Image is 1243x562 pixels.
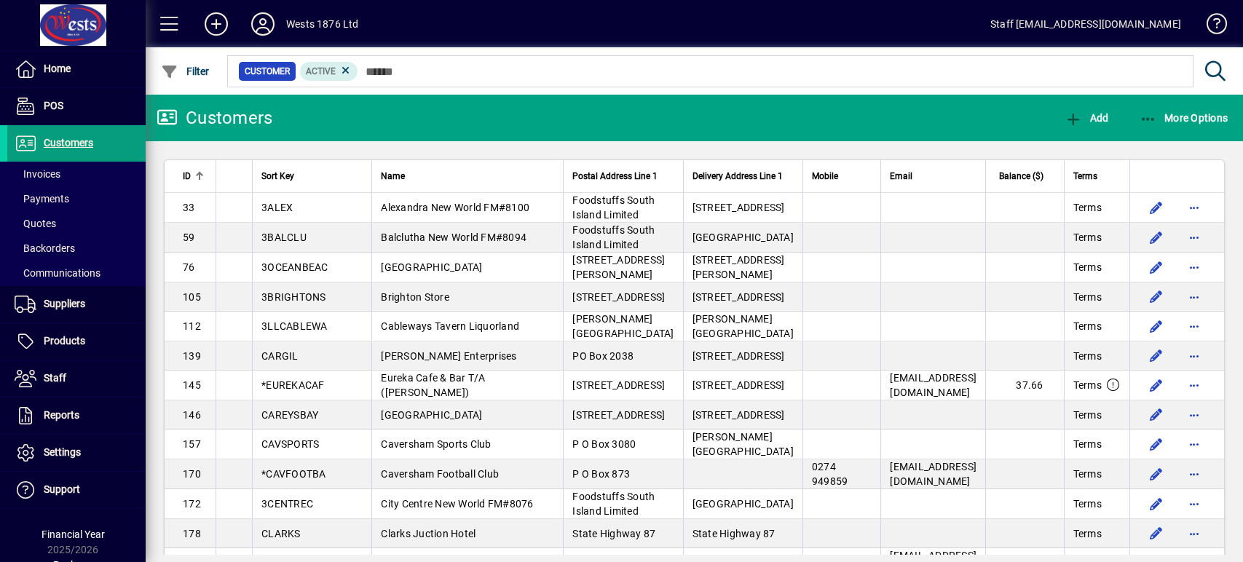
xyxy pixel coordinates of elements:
span: 105 [183,291,201,303]
span: [PERSON_NAME][GEOGRAPHIC_DATA] [692,431,794,457]
span: Customers [44,137,93,149]
span: Payments [15,193,69,205]
span: 170 [183,468,201,480]
a: Support [7,472,146,508]
span: [STREET_ADDRESS] [692,202,785,213]
span: *CAVFOOTBA [261,468,326,480]
span: CAVSPORTS [261,438,319,450]
span: 3CENTREC [261,498,313,510]
span: Terms [1073,378,1102,392]
span: Foodstuffs South Island Limited [572,194,655,221]
button: Add [193,11,240,37]
button: More options [1183,522,1206,545]
span: 145 [183,379,201,391]
a: Staff [7,360,146,397]
span: [PERSON_NAME] Enterprises [381,350,516,362]
span: Delivery Address Line 1 [692,168,783,184]
button: Edit [1145,314,1168,338]
span: [STREET_ADDRESS] [692,379,785,391]
button: Edit [1145,492,1168,515]
button: More options [1183,344,1206,368]
span: [STREET_ADDRESS][PERSON_NAME] [572,254,665,280]
span: ID [183,168,191,184]
span: 3LLCABLEWA [261,320,328,332]
button: Edit [1145,403,1168,427]
span: 3BALCLU [261,231,307,243]
span: Terms [1073,496,1102,511]
span: [EMAIL_ADDRESS][DOMAIN_NAME] [890,461,976,487]
span: Communications [15,267,100,279]
span: *EUREKACAF [261,379,325,391]
span: Settings [44,446,81,458]
span: Quotes [15,218,56,229]
span: Postal Address Line 1 [572,168,658,184]
button: More options [1183,432,1206,456]
span: Terms [1073,526,1102,541]
span: 172 [183,498,201,510]
button: Edit [1145,226,1168,249]
div: Wests 1876 Ltd [286,12,358,36]
span: State Highway 87 [572,528,655,539]
button: Edit [1145,196,1168,219]
span: CLARKS [261,528,301,539]
span: Invoices [15,168,60,180]
span: PO Box 2038 [572,350,634,362]
span: Terms [1073,319,1102,333]
span: City Centre New World FM#8076 [381,498,533,510]
span: Customer [245,64,290,79]
span: [GEOGRAPHIC_DATA] [692,498,794,510]
button: Edit [1145,432,1168,456]
span: Terms [1073,260,1102,274]
span: P O Box 873 [572,468,630,480]
span: Terms [1073,349,1102,363]
span: 146 [183,409,201,421]
span: 112 [183,320,201,332]
span: Financial Year [42,529,105,540]
span: Terms [1073,168,1097,184]
button: Edit [1145,344,1168,368]
span: [STREET_ADDRESS] [692,409,785,421]
span: 3OCEANBEAC [261,261,328,273]
button: Filter [157,58,213,84]
span: [PERSON_NAME][GEOGRAPHIC_DATA] [692,313,794,339]
span: [PERSON_NAME][GEOGRAPHIC_DATA] [572,313,674,339]
span: 0274 949859 [812,461,848,487]
span: Terms [1073,200,1102,215]
span: CARGIL [261,350,299,362]
div: Email [890,168,976,184]
span: Brighton Store [381,291,449,303]
span: Caversham Football Club [381,468,499,480]
button: Edit [1145,256,1168,279]
button: Add [1061,105,1112,131]
span: Balclutha New World FM#8094 [381,231,526,243]
a: POS [7,88,146,124]
span: Active [306,66,336,76]
button: More Options [1136,105,1232,131]
span: Eureka Cafe & Bar T/A ([PERSON_NAME]) [381,372,485,398]
button: More options [1183,196,1206,219]
a: Quotes [7,211,146,236]
button: More options [1183,226,1206,249]
span: Terms [1073,408,1102,422]
span: POS [44,100,63,111]
div: Balance ($) [995,168,1057,184]
button: Profile [240,11,286,37]
button: More options [1183,462,1206,486]
span: Home [44,63,71,74]
span: 76 [183,261,195,273]
div: ID [183,168,207,184]
span: [STREET_ADDRESS] [572,409,665,421]
span: Email [890,168,912,184]
span: Terms [1073,230,1102,245]
a: Suppliers [7,286,146,322]
span: 157 [183,438,201,450]
span: Mobile [812,168,838,184]
span: [EMAIL_ADDRESS][DOMAIN_NAME] [890,372,976,398]
span: [GEOGRAPHIC_DATA] [381,409,482,421]
div: Name [381,168,554,184]
span: Products [44,335,85,347]
span: Suppliers [44,298,85,309]
span: 178 [183,528,201,539]
a: Products [7,323,146,360]
span: [GEOGRAPHIC_DATA] [381,261,482,273]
